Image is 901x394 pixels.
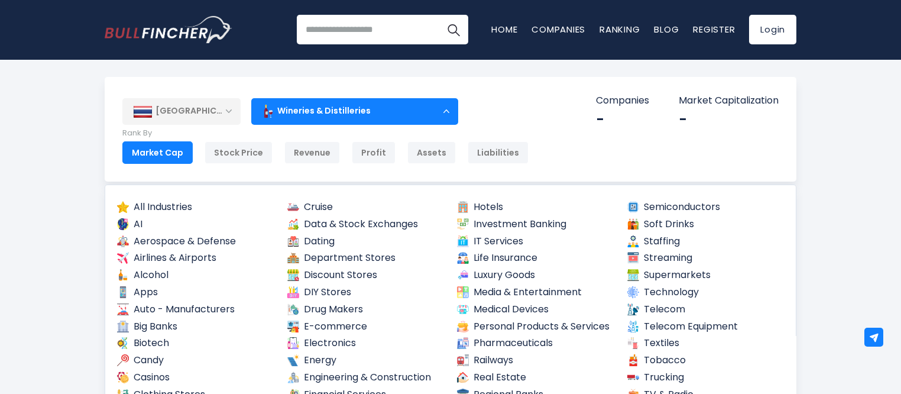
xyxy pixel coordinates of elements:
[439,15,468,44] button: Search
[286,319,446,334] a: E-commerce
[626,234,786,249] a: Staffing
[116,336,276,351] a: Biotech
[286,302,446,317] a: Drug Makers
[286,217,446,232] a: Data & Stock Exchanges
[626,370,786,385] a: Trucking
[286,353,446,368] a: Energy
[599,23,640,35] a: Ranking
[679,110,779,128] div: -
[626,200,786,215] a: Semiconductors
[456,200,615,215] a: Hotels
[286,268,446,283] a: Discount Stores
[626,302,786,317] a: Telecom
[251,98,458,125] div: Wineries & Distilleries
[105,16,232,43] img: Bullfincher logo
[286,336,446,351] a: Electronics
[456,268,615,283] a: Luxury Goods
[456,285,615,300] a: Media & Entertainment
[116,319,276,334] a: Big Banks
[626,251,786,266] a: Streaming
[205,141,273,164] div: Stock Price
[693,23,735,35] a: Register
[626,353,786,368] a: Tobacco
[284,141,340,164] div: Revenue
[626,217,786,232] a: Soft Drinks
[456,336,615,351] a: Pharmaceuticals
[116,353,276,368] a: Candy
[749,15,796,44] a: Login
[456,302,615,317] a: Medical Devices
[626,336,786,351] a: Textiles
[531,23,585,35] a: Companies
[116,200,276,215] a: All Industries
[122,141,193,164] div: Market Cap
[116,217,276,232] a: AI
[122,128,529,138] p: Rank By
[456,353,615,368] a: Railways
[286,200,446,215] a: Cruise
[286,234,446,249] a: Dating
[596,95,649,107] p: Companies
[491,23,517,35] a: Home
[654,23,679,35] a: Blog
[352,141,396,164] div: Profit
[626,268,786,283] a: Supermarkets
[596,110,649,128] div: -
[468,141,529,164] div: Liabilities
[116,302,276,317] a: Auto - Manufacturers
[286,370,446,385] a: Engineering & Construction
[286,251,446,266] a: Department Stores
[116,370,276,385] a: Casinos
[456,370,615,385] a: Real Estate
[116,268,276,283] a: Alcohol
[456,251,615,266] a: Life Insurance
[626,285,786,300] a: Technology
[286,285,446,300] a: DIY Stores
[116,234,276,249] a: Aerospace & Defense
[456,234,615,249] a: IT Services
[456,217,615,232] a: Investment Banking
[679,95,779,107] p: Market Capitalization
[122,98,241,124] div: [GEOGRAPHIC_DATA]
[116,285,276,300] a: Apps
[105,16,232,43] a: Go to homepage
[626,319,786,334] a: Telecom Equipment
[407,141,456,164] div: Assets
[116,251,276,266] a: Airlines & Airports
[456,319,615,334] a: Personal Products & Services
